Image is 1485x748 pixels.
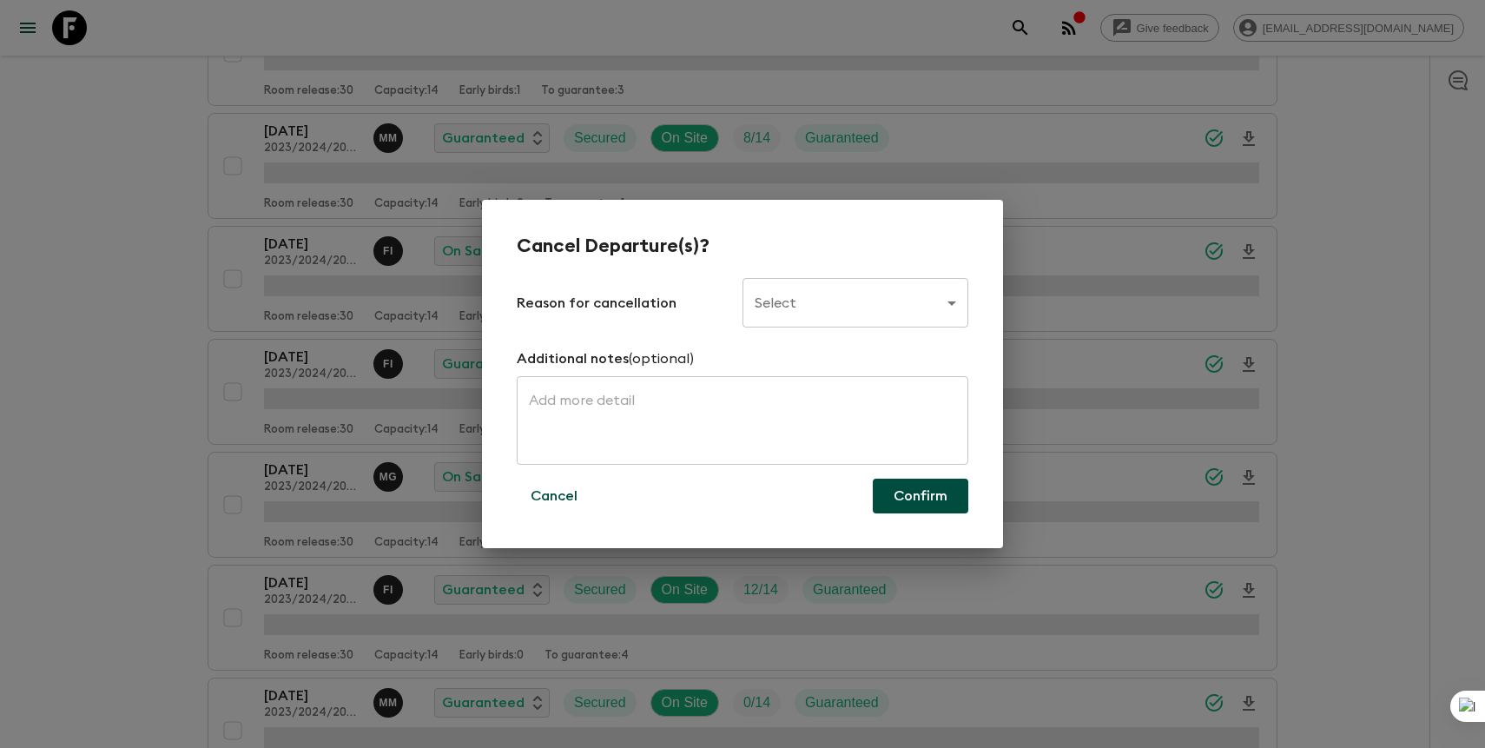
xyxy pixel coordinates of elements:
p: Additional notes [517,348,629,369]
button: Cancel [517,479,591,513]
h2: Cancel Departure(s)? [517,235,968,257]
p: (optional) [629,348,694,369]
p: Reason for cancellation [517,293,742,314]
p: Select [755,293,940,314]
button: Confirm [873,479,968,513]
p: Cancel [531,486,577,506]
